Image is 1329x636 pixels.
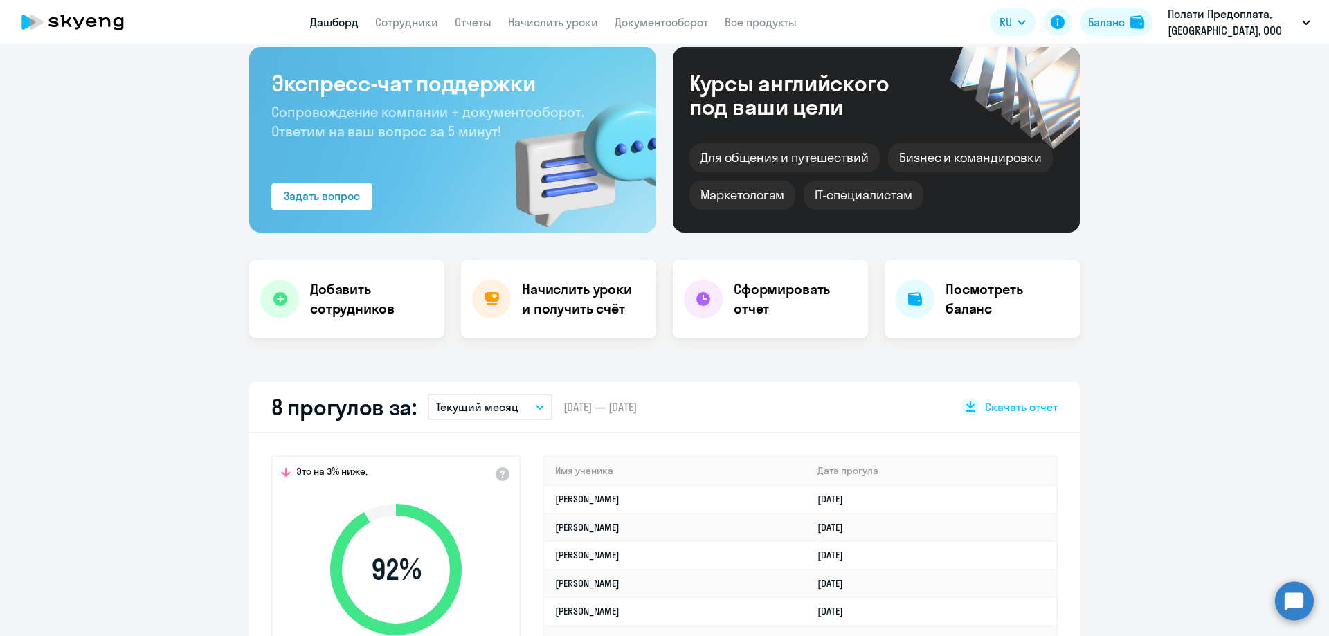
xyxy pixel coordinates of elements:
a: Отчеты [455,15,491,29]
a: Документооборот [615,15,708,29]
img: balance [1130,15,1144,29]
button: Текущий месяц [428,394,552,420]
p: Текущий месяц [436,399,518,415]
div: Баланс [1088,14,1125,30]
span: [DATE] — [DATE] [563,399,637,415]
button: RU [990,8,1036,36]
h4: Добавить сотрудников [310,280,433,318]
div: Маркетологам [689,181,795,210]
span: Скачать отчет [985,399,1058,415]
h4: Посмотреть баланс [946,280,1069,318]
h4: Начислить уроки и получить счёт [522,280,642,318]
a: [PERSON_NAME] [555,549,620,561]
span: 92 % [316,553,476,586]
div: IT-специалистам [804,181,923,210]
button: Полати Предоплата, [GEOGRAPHIC_DATA], ООО [1161,6,1317,39]
a: Дашборд [310,15,359,29]
a: [PERSON_NAME] [555,521,620,534]
span: RU [1000,14,1012,30]
a: [DATE] [817,493,854,505]
th: Имя ученика [544,457,806,485]
a: Все продукты [725,15,797,29]
h3: Экспресс-чат поддержки [271,69,634,97]
div: Для общения и путешествий [689,143,880,172]
h4: Сформировать отчет [734,280,857,318]
a: Начислить уроки [508,15,598,29]
a: [DATE] [817,577,854,590]
div: Бизнес и командировки [888,143,1053,172]
a: [PERSON_NAME] [555,577,620,590]
span: Это на 3% ниже, [296,465,368,482]
button: Задать вопрос [271,183,372,210]
a: [DATE] [817,521,854,534]
button: Балансbalance [1080,8,1152,36]
img: bg-img [495,77,656,233]
a: [DATE] [817,605,854,617]
span: Сопровождение компании + документооборот. Ответим на ваш вопрос за 5 минут! [271,103,584,140]
div: Задать вопрос [284,188,360,204]
div: Курсы английского под ваши цели [689,71,926,118]
p: Полати Предоплата, [GEOGRAPHIC_DATA], ООО [1168,6,1296,39]
a: Сотрудники [375,15,438,29]
a: [DATE] [817,549,854,561]
th: Дата прогула [806,457,1056,485]
a: [PERSON_NAME] [555,493,620,505]
a: [PERSON_NAME] [555,605,620,617]
h2: 8 прогулов за: [271,393,417,421]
